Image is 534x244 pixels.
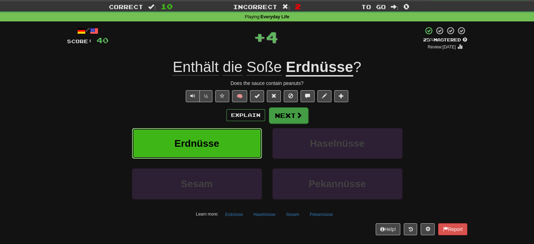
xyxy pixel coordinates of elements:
[109,3,143,10] span: Correct
[353,59,361,75] span: ?
[361,3,386,10] span: To go
[286,59,353,77] u: Erdnüsse
[181,178,212,189] span: Sesam
[223,59,242,75] span: die
[226,109,265,121] button: Explain
[261,14,289,19] strong: Everyday Life
[269,107,308,124] button: Next
[173,59,219,75] span: Enthält
[266,28,278,46] span: 4
[174,138,219,149] span: Erdnüsse
[301,90,315,102] button: Discuss sentence (alt+u)
[310,138,365,149] span: Haselnüsse
[391,4,398,10] span: :
[132,128,262,159] button: Erdnüsse
[376,223,401,235] button: Help!
[161,2,173,11] span: 10
[67,80,467,87] div: Does the sauce contain peanuts?
[295,2,301,11] span: 2
[199,90,213,102] button: ½
[267,90,281,102] button: Reset to 0% Mastered (alt+r)
[232,90,247,102] button: 🧠
[132,169,262,199] button: Sesam
[253,26,266,47] span: +
[184,90,213,102] div: Text-to-speech controls
[284,90,298,102] button: Ignore sentence (alt+i)
[309,178,366,189] span: Pekannüsse
[233,3,277,10] span: Incorrect
[272,128,402,159] button: Haselnüsse
[215,90,229,102] button: Favorite sentence (alt+f)
[282,4,290,10] span: :
[250,209,279,220] button: Haselnüsse
[246,59,282,75] span: Soße
[67,38,92,44] span: Score:
[438,223,467,235] button: Report
[423,37,434,42] span: 25 %
[403,2,409,11] span: 0
[186,90,200,102] button: Play sentence audio (ctl+space)
[282,209,303,220] button: Sesam
[67,26,108,35] div: /
[428,45,456,50] small: Review: [DATE]
[196,212,218,217] small: Learn more:
[97,36,108,45] span: 40
[272,169,402,199] button: Pekannüsse
[148,4,156,10] span: :
[306,209,337,220] button: Pekannüsse
[423,37,467,43] div: Mastered
[317,90,331,102] button: Edit sentence (alt+d)
[221,209,247,220] button: Erdnüsse
[250,90,264,102] button: Set this sentence to 100% Mastered (alt+m)
[404,223,417,235] button: Round history (alt+y)
[334,90,348,102] button: Add to collection (alt+a)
